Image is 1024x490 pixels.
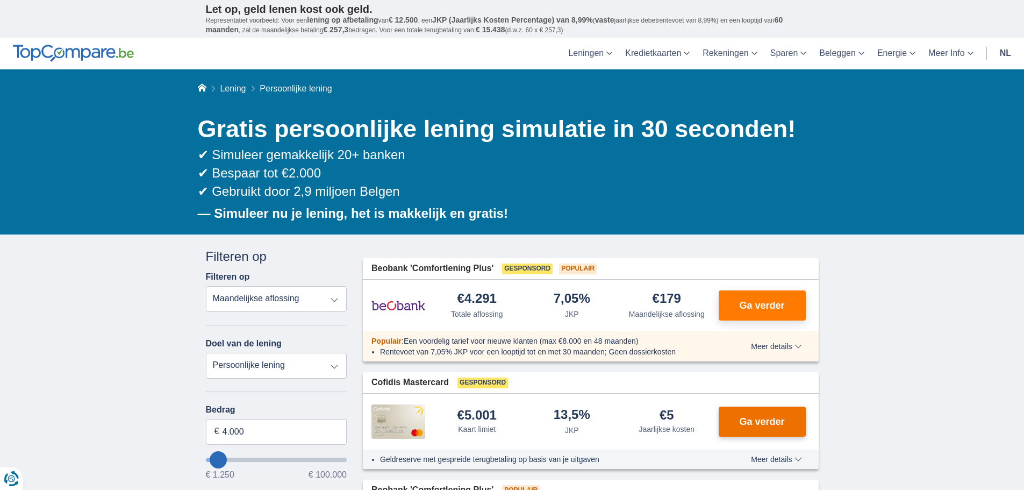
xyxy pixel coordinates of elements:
[323,25,348,34] span: € 257,3
[457,409,497,422] div: €5.001
[554,408,590,423] div: 13,5%
[871,38,922,69] a: Energie
[206,471,234,479] span: € 1.250
[502,264,553,274] span: Gesponsord
[813,38,871,69] a: Beleggen
[220,84,246,93] a: Lening
[198,206,509,221] b: — Simuleer nu je lening, het is makkelijk en gratis!
[307,16,378,24] span: lening op afbetaling
[198,112,819,146] h1: Gratis persoonlijke lening simulatie in 30 seconden!
[993,38,1018,69] a: nl
[619,38,696,69] a: Kredietkaarten
[922,38,980,69] a: Meer Info
[719,407,806,437] button: Ga verder
[371,262,493,275] span: Beobank 'Comfortlening Plus'
[309,471,347,479] span: € 100.000
[214,425,219,438] span: €
[457,378,508,388] span: Gesponsord
[565,425,579,436] div: JKP
[476,25,505,34] span: € 15.438
[653,292,681,307] div: €179
[13,45,134,62] img: TopCompare
[380,454,712,465] li: Geldreserve met gespreide terugbetaling op basis van je uitgaven
[206,272,250,282] label: Filteren op
[562,38,619,69] a: Leningen
[363,336,720,346] div: :
[458,424,496,435] div: Kaart limiet
[639,424,695,435] div: Jaarlijkse kosten
[371,404,425,439] img: product.pl.alt Cofidis CC
[660,409,674,422] div: €5
[404,337,639,345] span: Een voordelig tarief voor nieuwe klanten (max €8.000 en 48 maanden)
[719,290,806,321] button: Ga verder
[743,455,810,464] button: Meer details
[260,84,332,93] span: Persoonlijke lening
[371,377,449,389] span: Cofidis Mastercard
[739,417,784,427] span: Ga verder
[389,16,418,24] span: € 12.500
[432,16,593,24] span: JKP (Jaarlijks Kosten Percentage) van 8,99%
[629,309,705,319] div: Maandelijkse aflossing
[739,301,784,310] span: Ga verder
[206,405,347,415] label: Bedrag
[380,346,712,357] li: Rentevoet van 7,05% JKP voor een looptijd tot en met 30 maanden; Geen dossierkosten
[198,146,819,201] div: ✔ Simuleer gemakkelijk 20+ banken ✔ Bespaar tot €2.000 ✔ Gebruikt door 2,9 miljoen Belgen
[743,342,810,351] button: Meer details
[371,337,402,345] span: Populair
[198,84,206,93] a: Home
[206,16,819,35] p: Representatief voorbeeld: Voor een van , een ( jaarlijkse debetrentevoet van 8,99%) en een loopti...
[595,16,614,24] span: vaste
[451,309,503,319] div: Totale aflossing
[206,458,347,462] input: wantToBorrow
[206,3,819,16] p: Let op, geld lenen kost ook geld.
[206,247,347,266] div: Filteren op
[554,292,590,307] div: 7,05%
[371,292,425,319] img: product.pl.alt Beobank
[206,16,783,34] span: 60 maanden
[457,292,497,307] div: €4.291
[751,343,801,350] span: Meer details
[696,38,763,69] a: Rekeningen
[565,309,579,319] div: JKP
[559,264,597,274] span: Populair
[751,456,801,463] span: Meer details
[764,38,813,69] a: Sparen
[206,339,282,349] label: Doel van de lening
